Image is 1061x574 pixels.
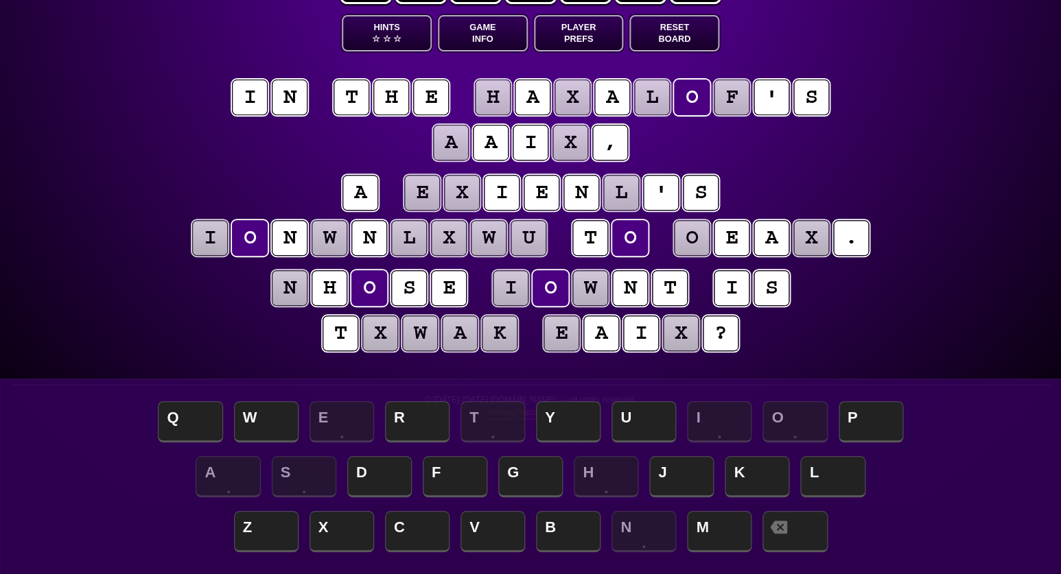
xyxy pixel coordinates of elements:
puzzle-tile: i [714,270,749,306]
puzzle-tile: ' [754,80,789,115]
puzzle-tile: e [404,175,440,211]
puzzle-tile: s [793,80,829,115]
puzzle-tile: x [362,315,398,351]
puzzle-tile: n [272,220,307,256]
span: J [649,456,714,497]
span: N [611,511,676,552]
span: L [800,456,865,497]
puzzle-tile: a [583,315,619,351]
span: K [725,456,789,497]
span: W [234,401,299,442]
puzzle-tile: a [754,220,789,256]
puzzle-tile: e [413,80,449,115]
span: Z [234,511,299,552]
span: ☆ [393,33,401,45]
puzzle-tile: x [793,220,829,256]
puzzle-tile: a [515,80,550,115]
span: Q [158,401,222,442]
span: I [687,401,751,442]
span: O [762,401,827,442]
puzzle-tile: k [482,315,517,351]
puzzle-tile: u [511,220,546,256]
puzzle-tile: i [192,220,228,256]
span: B [536,511,601,552]
puzzle-tile: f [714,80,749,115]
puzzle-tile: . [833,220,869,256]
puzzle-tile: o [351,270,387,306]
span: U [611,401,676,442]
puzzle-tile: o [674,80,710,115]
puzzle-tile: x [663,315,699,351]
puzzle-tile: h [312,270,347,306]
button: Hints☆ ☆ ☆ [342,15,432,51]
puzzle-tile: a [594,80,630,115]
puzzle-tile: l [391,220,427,256]
puzzle-tile: i [493,270,528,306]
span: C [385,511,450,552]
span: ☆ [372,33,380,45]
puzzle-tile: w [572,270,608,306]
puzzle-tile: a [442,315,478,351]
puzzle-tile: t [323,315,358,351]
puzzle-tile: n [272,270,307,306]
puzzle-tile: w [402,315,438,351]
puzzle-tile: a [342,175,378,211]
puzzle-tile: a [433,125,469,160]
puzzle-tile: e [544,315,579,351]
puzzle-tile: n [272,80,307,115]
span: T [460,401,525,442]
puzzle-tile: o [533,270,568,306]
puzzle-tile: o [674,220,710,256]
puzzle-tile: i [232,80,268,115]
puzzle-tile: e [714,220,749,256]
puzzle-tile: s [683,175,719,211]
span: A [196,456,260,497]
span: ☆ [382,33,390,45]
puzzle-tile: x [552,125,588,160]
span: G [498,456,563,497]
span: Y [536,401,601,442]
button: PlayerPrefs [534,15,624,51]
span: H [574,456,638,497]
puzzle-tile: o [612,220,648,256]
puzzle-tile: l [634,80,670,115]
puzzle-tile: w [312,220,347,256]
puzzle-tile: o [232,220,268,256]
puzzle-tile: e [431,270,467,306]
puzzle-tile: n [612,270,648,306]
button: GameInfo [438,15,528,51]
puzzle-tile: t [572,220,608,256]
puzzle-tile: ? [703,315,738,351]
puzzle-tile: t [652,270,688,306]
puzzle-tile: n [563,175,599,211]
puzzle-tile: l [603,175,639,211]
puzzle-tile: i [513,125,548,160]
span: M [687,511,751,552]
puzzle-tile: s [754,270,789,306]
span: X [310,511,374,552]
puzzle-tile: x [555,80,590,115]
puzzle-tile: i [484,175,520,211]
puzzle-tile: w [471,220,506,256]
puzzle-tile: x [431,220,467,256]
span: S [272,456,336,497]
span: P [839,401,903,442]
puzzle-tile: ' [643,175,679,211]
span: R [385,401,450,442]
span: F [423,456,487,497]
puzzle-tile: h [475,80,511,115]
span: D [347,456,412,497]
puzzle-tile: e [524,175,559,211]
puzzle-tile: a [473,125,509,160]
puzzle-tile: n [351,220,387,256]
puzzle-tile: t [334,80,369,115]
button: ResetBoard [629,15,719,51]
puzzle-tile: s [391,270,427,306]
puzzle-tile: i [623,315,659,351]
span: V [460,511,525,552]
span: E [310,401,374,442]
puzzle-tile: h [373,80,409,115]
puzzle-tile: x [444,175,480,211]
puzzle-tile: , [592,125,628,160]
